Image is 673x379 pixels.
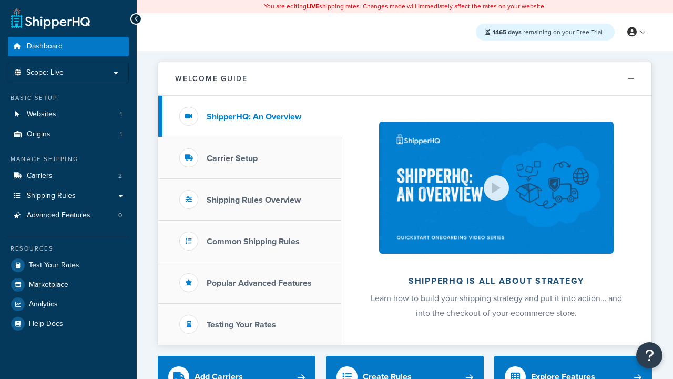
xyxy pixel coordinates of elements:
[8,206,129,225] a: Advanced Features0
[379,122,614,254] img: ShipperHQ is all about strategy
[369,276,624,286] h2: ShipperHQ is all about strategy
[8,186,129,206] a: Shipping Rules
[207,320,276,330] h3: Testing Your Rates
[207,112,301,122] h3: ShipperHQ: An Overview
[207,195,301,205] h3: Shipping Rules Overview
[8,105,129,124] li: Websites
[8,314,129,333] a: Help Docs
[8,155,129,164] div: Manage Shipping
[118,172,122,181] span: 2
[493,27,522,37] strong: 1465 days
[8,166,129,186] li: Carriers
[8,125,129,144] a: Origins1
[175,75,248,83] h2: Welcome Guide
[371,292,622,319] span: Learn how to build your shipping strategy and put it into action… and into the checkout of your e...
[120,110,122,119] span: 1
[8,256,129,275] a: Test Your Rates
[27,172,53,181] span: Carriers
[8,37,129,56] a: Dashboard
[636,342,662,368] button: Open Resource Center
[27,130,50,139] span: Origins
[8,94,129,103] div: Basic Setup
[207,154,258,163] h3: Carrier Setup
[8,275,129,294] a: Marketplace
[8,244,129,253] div: Resources
[27,192,76,201] span: Shipping Rules
[29,300,58,309] span: Analytics
[29,281,68,290] span: Marketplace
[158,62,651,96] button: Welcome Guide
[29,320,63,328] span: Help Docs
[8,105,129,124] a: Websites1
[118,211,122,220] span: 0
[307,2,319,11] b: LIVE
[493,27,603,37] span: remaining on your Free Trial
[27,110,56,119] span: Websites
[207,278,312,288] h3: Popular Advanced Features
[26,68,64,77] span: Scope: Live
[8,125,129,144] li: Origins
[27,42,63,51] span: Dashboard
[207,237,300,246] h3: Common Shipping Rules
[8,206,129,225] li: Advanced Features
[8,166,129,186] a: Carriers2
[27,211,90,220] span: Advanced Features
[8,295,129,314] a: Analytics
[29,261,79,270] span: Test Your Rates
[120,130,122,139] span: 1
